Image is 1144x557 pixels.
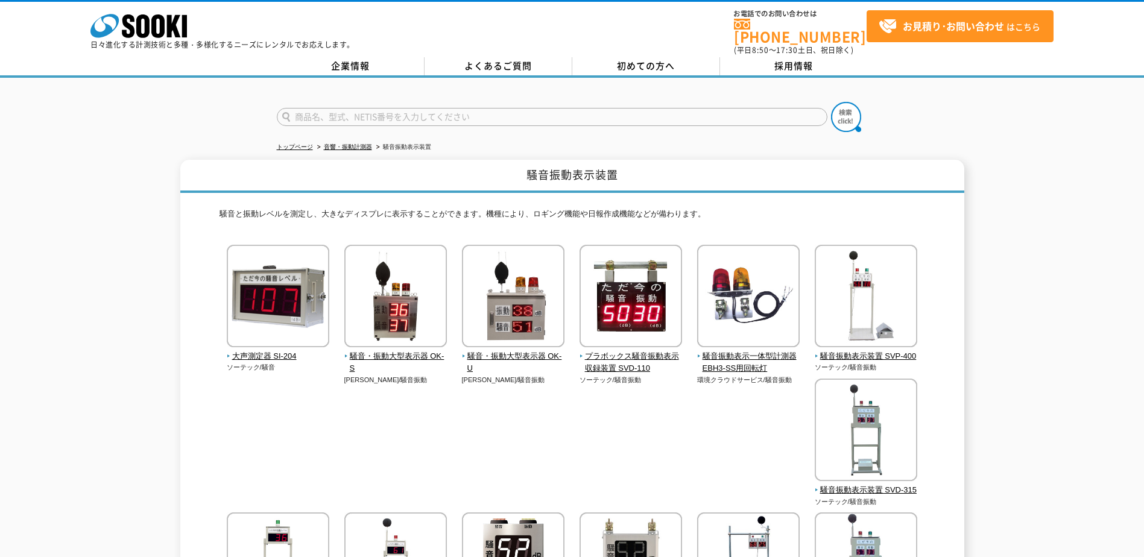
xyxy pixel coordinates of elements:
[462,350,565,376] span: 騒音・振動大型表示器 OK-U
[227,339,330,363] a: 大声測定器 SI-204
[734,19,867,43] a: [PHONE_NUMBER]
[277,143,313,150] a: トップページ
[90,41,355,48] p: 日々進化する計測技術と多種・多様化するニーズにレンタルでお応えします。
[344,350,447,376] span: 騒音・振動大型表示器 OK-S
[815,497,918,507] p: ソーテック/騒音振動
[425,57,572,75] a: よくあるご質問
[227,350,330,363] span: 大声測定器 SI-204
[277,108,827,126] input: 商品名、型式、NETIS番号を入力してください
[697,245,800,350] img: 騒音振動表示一体型計測器 EBH3-SS用回転灯
[462,375,565,385] p: [PERSON_NAME]/騒音振動
[580,375,683,385] p: ソーテック/騒音振動
[815,362,918,373] p: ソーテック/騒音振動
[734,10,867,17] span: お電話でのお問い合わせは
[697,339,800,375] a: 騒音振動表示一体型計測器 EBH3-SS用回転灯
[220,208,925,227] p: 騒音と振動レベルを測定し、大きなディスプレに表示することができます。機種により、ロギング機能や日報作成機能などが備わります。
[227,245,329,350] img: 大声測定器 SI-204
[227,362,330,373] p: ソーテック/騒音
[572,57,720,75] a: 初めての方へ
[580,245,682,350] img: プラボックス騒音振動表示収録装置 SVD-110
[903,19,1004,33] strong: お見積り･お問い合わせ
[815,473,918,497] a: 騒音振動表示装置 SVD-315
[815,484,918,497] span: 騒音振動表示装置 SVD-315
[815,339,918,363] a: 騒音振動表示装置 SVP-400
[580,339,683,375] a: プラボックス騒音振動表示収録装置 SVD-110
[374,141,431,154] li: 騒音振動表示装置
[462,245,564,350] img: 騒音・振動大型表示器 OK-U
[815,245,917,350] img: 騒音振動表示装置 SVP-400
[277,57,425,75] a: 企業情報
[867,10,1054,42] a: お見積り･お問い合わせはこちら
[776,45,798,55] span: 17:30
[697,375,800,385] p: 環境クラウドサービス/騒音振動
[720,57,868,75] a: 採用情報
[344,245,447,350] img: 騒音・振動大型表示器 OK-S
[617,59,675,72] span: 初めての方へ
[580,350,683,376] span: プラボックス騒音振動表示収録装置 SVD-110
[831,102,861,132] img: btn_search.png
[462,339,565,375] a: 騒音・振動大型表示器 OK-U
[752,45,769,55] span: 8:50
[180,160,964,193] h1: 騒音振動表示装置
[344,375,447,385] p: [PERSON_NAME]/騒音振動
[879,17,1040,36] span: はこちら
[815,350,918,363] span: 騒音振動表示装置 SVP-400
[734,45,853,55] span: (平日 ～ 土日、祝日除く)
[697,350,800,376] span: 騒音振動表示一体型計測器 EBH3-SS用回転灯
[815,379,917,484] img: 騒音振動表示装置 SVD-315
[324,143,372,150] a: 音響・振動計測器
[344,339,447,375] a: 騒音・振動大型表示器 OK-S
